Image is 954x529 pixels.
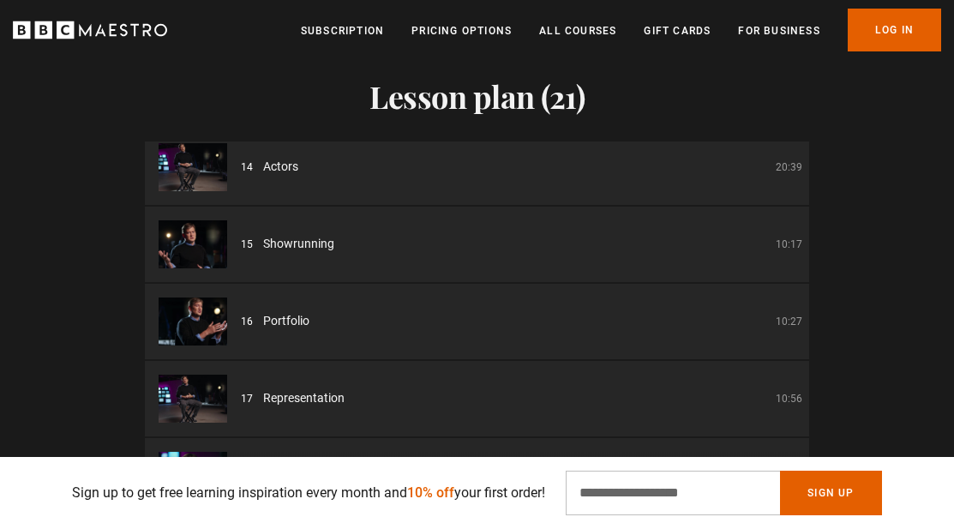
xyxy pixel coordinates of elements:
a: Pricing Options [411,22,512,39]
h2: Lesson plan (21) [145,78,809,114]
a: Log In [848,9,941,51]
span: Showrunning [263,235,334,253]
svg: BBC Maestro [13,17,167,43]
span: Portfolio [263,312,309,330]
p: 20:39 [776,159,802,175]
a: Gift Cards [644,22,711,39]
span: Actors [263,158,298,176]
a: All Courses [539,22,616,39]
p: 16 [241,314,253,329]
p: 10:27 [776,314,802,329]
p: 17 [241,391,253,406]
p: 15 [241,237,253,252]
p: 10:56 [776,391,802,406]
p: Sign up to get free learning inspiration every month and your first order! [72,483,545,503]
a: Subscription [301,22,384,39]
nav: Primary [301,9,941,51]
p: 10:17 [776,237,802,252]
p: 14 [241,159,253,175]
span: 10% off [407,484,454,501]
a: For business [738,22,819,39]
button: Sign Up [780,471,881,515]
span: Representation [263,389,345,407]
